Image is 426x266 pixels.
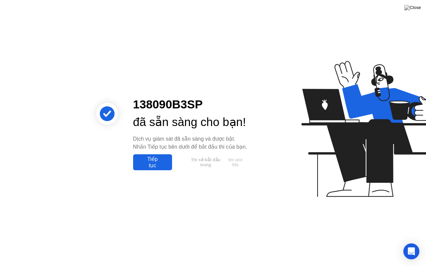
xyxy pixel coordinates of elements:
[135,156,170,169] div: Tiếp tục
[225,157,245,167] span: 9m and 59s
[404,5,421,10] img: Close
[133,135,248,151] div: Dịch vụ giám sát đã sẵn sàng và được bật. Nhấn Tiếp tục bên dưới để bắt đầu thi của bạn.
[403,243,419,259] div: Open Intercom Messenger
[133,113,248,131] div: đã sẵn sàng cho bạn!
[133,96,248,113] div: 138090B3SP
[175,156,248,169] button: Thi sẽ bắt đầu trong9m and 59s
[133,154,172,170] button: Tiếp tục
